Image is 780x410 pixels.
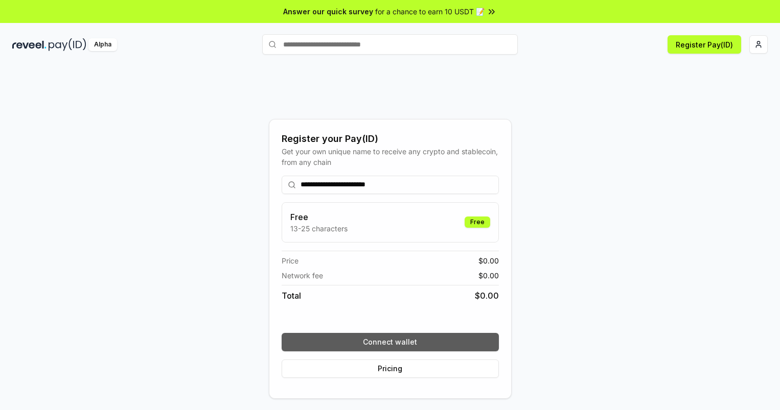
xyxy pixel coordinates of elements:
[282,290,301,302] span: Total
[290,223,348,234] p: 13-25 characters
[88,38,117,51] div: Alpha
[12,38,47,51] img: reveel_dark
[668,35,741,54] button: Register Pay(ID)
[282,270,323,281] span: Network fee
[375,6,485,17] span: for a chance to earn 10 USDT 📝
[478,255,499,266] span: $ 0.00
[475,290,499,302] span: $ 0.00
[290,211,348,223] h3: Free
[49,38,86,51] img: pay_id
[282,132,499,146] div: Register your Pay(ID)
[282,255,299,266] span: Price
[282,146,499,167] div: Get your own unique name to receive any crypto and stablecoin, from any chain
[282,333,499,351] button: Connect wallet
[465,216,490,228] div: Free
[283,6,373,17] span: Answer our quick survey
[282,359,499,378] button: Pricing
[478,270,499,281] span: $ 0.00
